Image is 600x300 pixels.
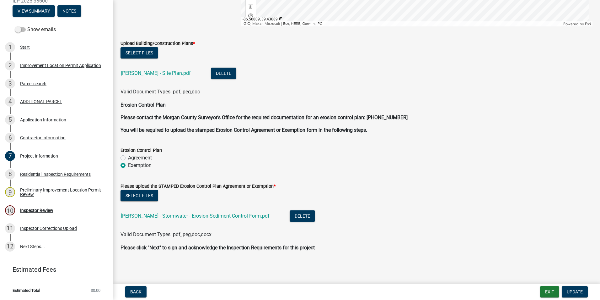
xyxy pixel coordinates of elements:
button: View Summary [13,5,55,17]
button: Notes [57,5,81,17]
wm-modal-confirm: Delete Document [290,214,315,219]
strong: Erosion Control Plan [121,102,166,108]
button: Delete [290,210,315,222]
a: Estimated Fees [5,263,103,276]
button: Select files [121,47,158,58]
strong: Please contact the Morgan County Surveyor's Office for the required documentation for an erosion ... [121,114,408,120]
button: Delete [211,68,236,79]
div: 12 [5,242,15,252]
a: Esri [585,22,591,26]
div: IGIO, Maxar, Microsoft | Esri, HERE, Garmin, iPC [241,21,562,26]
div: Inspector Review [20,208,53,213]
div: 9 [5,187,15,197]
div: Powered by [562,21,592,26]
label: Exemption [128,162,152,169]
wm-modal-confirm: Summary [13,9,55,14]
div: 8 [5,169,15,179]
label: Erosion Control Plan [121,148,162,153]
label: Please upload the STAMPED Erosion Control Plan Agreement or Exemption [121,184,276,189]
span: Back [130,289,142,294]
label: Upload Building/Construction Plans [121,42,195,46]
div: Preliminary Improvement Location Permit Review [20,188,103,197]
wm-modal-confirm: Delete Document [211,71,236,77]
div: Residential Inspection Requirements [20,172,91,176]
button: Select files [121,190,158,201]
span: $0.00 [91,288,100,292]
div: 5 [5,115,15,125]
div: Contractor Information [20,136,66,140]
div: Start [20,45,30,49]
div: 3 [5,79,15,89]
div: 2 [5,60,15,70]
strong: You will be required to upload the stamped Erosion Control Agreement or Exemption form in the fol... [121,127,367,133]
span: Valid Document Types: pdf,jpeg,doc,docx [121,231,212,237]
div: 10 [5,205,15,215]
wm-modal-confirm: Notes [57,9,81,14]
div: Inspector Corrections Upload [20,226,77,231]
label: Show emails [15,26,56,33]
button: Exit [540,286,559,297]
span: Valid Document Types: pdf,jpeg,doc [121,89,200,95]
a: [PERSON_NAME] - Site Plan.pdf [121,70,191,76]
div: 6 [5,133,15,143]
div: 1 [5,42,15,52]
div: 7 [5,151,15,161]
span: Estimated Total [13,288,40,292]
div: Project Information [20,154,58,158]
div: Improvement Location Permit Application [20,63,101,68]
div: Application Information [20,118,66,122]
div: ADDITIONAL PARCEL [20,99,62,104]
span: Update [567,289,583,294]
label: Agreement [128,154,152,162]
strong: Please click "Next" to sign and acknowledge the Inspection Requirements for this project [121,245,315,251]
button: Update [562,286,588,297]
a: [PERSON_NAME] - Stormwater - Erosion-Sediment Control Form.pdf [121,213,270,219]
div: 4 [5,97,15,107]
div: 11 [5,223,15,233]
div: Parcel search [20,81,46,86]
button: Back [125,286,147,297]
